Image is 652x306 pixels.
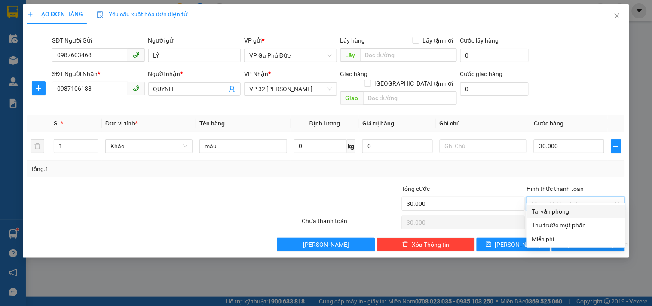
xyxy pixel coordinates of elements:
[362,120,394,127] span: Giá trị hàng
[534,120,563,127] span: Cước hàng
[249,49,331,62] span: VP Ga Phủ Đức
[340,37,365,44] span: Lấy hàng
[110,140,187,153] span: Khác
[303,240,349,249] span: [PERSON_NAME]
[249,83,331,95] span: VP 32 Mạc Thái Tổ
[460,82,529,96] input: Cước giao hàng
[148,69,241,79] div: Người nhận
[31,139,44,153] button: delete
[199,139,287,153] input: VD: Bàn, Ghế
[80,47,359,58] li: Hotline: 1900400028
[611,139,621,153] button: plus
[277,238,375,251] button: [PERSON_NAME]
[32,85,45,92] span: plus
[97,11,187,18] span: Yêu cầu xuất hóa đơn điện tử
[347,139,355,153] span: kg
[244,36,337,45] div: VP gửi
[612,143,621,150] span: plus
[133,51,140,58] span: phone
[340,70,368,77] span: Giao hàng
[199,120,225,127] span: Tên hàng
[371,79,457,88] span: [GEOGRAPHIC_DATA] tận nơi
[532,220,620,230] div: Thu trước một phần
[412,240,449,249] span: Xóa Thông tin
[460,70,503,77] label: Cước giao hàng
[360,48,457,62] input: Dọc đường
[363,91,457,105] input: Dọc đường
[440,139,527,153] input: Ghi Chú
[486,241,492,248] span: save
[32,81,46,95] button: plus
[31,164,252,174] div: Tổng: 1
[605,4,629,28] button: Close
[54,120,61,127] span: SL
[460,49,529,62] input: Cước lấy hàng
[532,234,620,244] div: Miễn phí
[340,91,363,105] span: Giao
[495,240,541,249] span: [PERSON_NAME]
[419,36,457,45] span: Lấy tận nơi
[80,36,359,47] li: Số nhà [STREET_ADDRESS][PERSON_NAME]
[105,120,138,127] span: Đơn vị tính
[244,70,268,77] span: VP Nhận
[27,11,83,18] span: TẠO ĐƠN HÀNG
[340,48,360,62] span: Lấy
[229,86,236,92] span: user-add
[477,238,550,251] button: save[PERSON_NAME]
[526,185,584,192] label: Hình thức thanh toán
[532,207,620,216] div: Tại văn phòng
[52,69,144,79] div: SĐT Người Nhận
[362,139,433,153] input: 0
[614,12,621,19] span: close
[52,36,144,45] div: SĐT Người Gửi
[402,241,408,248] span: delete
[148,36,241,45] div: Người gửi
[27,11,33,17] span: plus
[402,185,430,192] span: Tổng cước
[133,85,140,92] span: phone
[460,37,499,44] label: Cước lấy hàng
[377,238,475,251] button: deleteXóa Thông tin
[97,11,104,18] img: icon
[104,10,336,34] b: Công ty TNHH Trọng Hiếu Phú Thọ - Nam Cường Limousine
[436,115,530,132] th: Ghi chú
[301,216,401,231] div: Chưa thanh toán
[309,120,340,127] span: Định lượng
